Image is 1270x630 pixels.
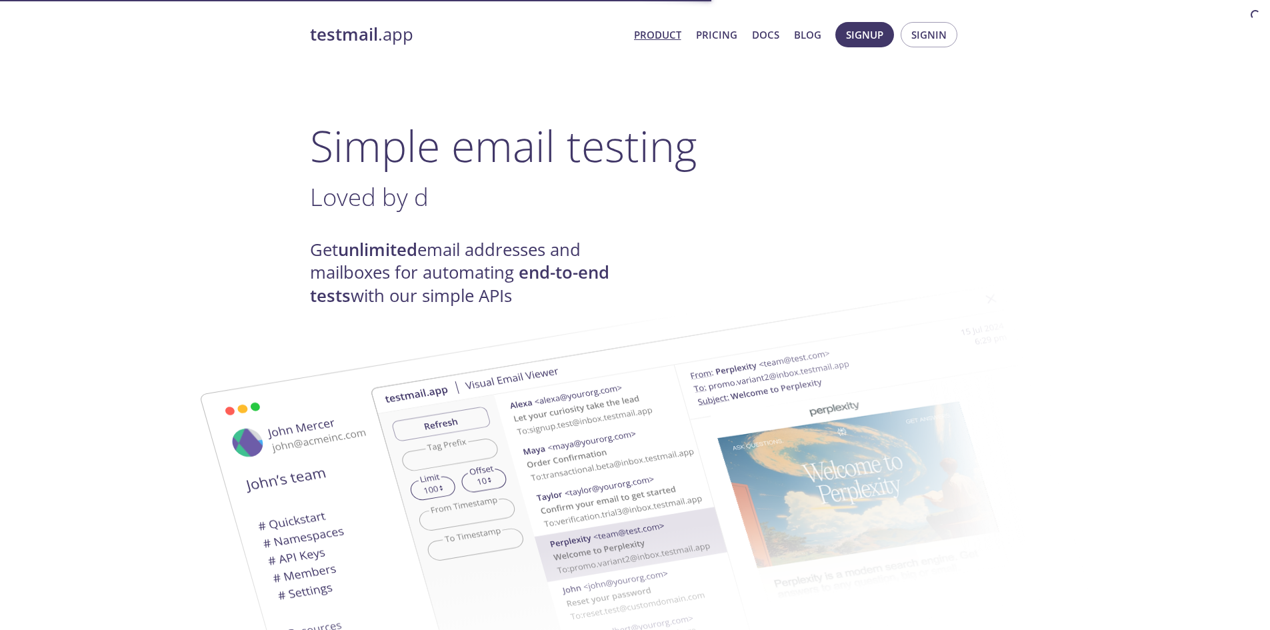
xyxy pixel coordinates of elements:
[901,22,957,47] button: Signin
[310,180,429,213] span: Loved by d
[310,239,635,307] h4: Get email addresses and mailboxes for automating with our simple APIs
[752,26,779,43] a: Docs
[634,26,681,43] a: Product
[310,23,378,46] strong: testmail
[794,26,821,43] a: Blog
[696,26,737,43] a: Pricing
[846,26,883,43] span: Signup
[338,238,417,261] strong: unlimited
[310,261,609,307] strong: end-to-end tests
[310,120,961,171] h1: Simple email testing
[911,26,947,43] span: Signin
[310,23,623,46] a: testmail.app
[835,22,894,47] button: Signup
